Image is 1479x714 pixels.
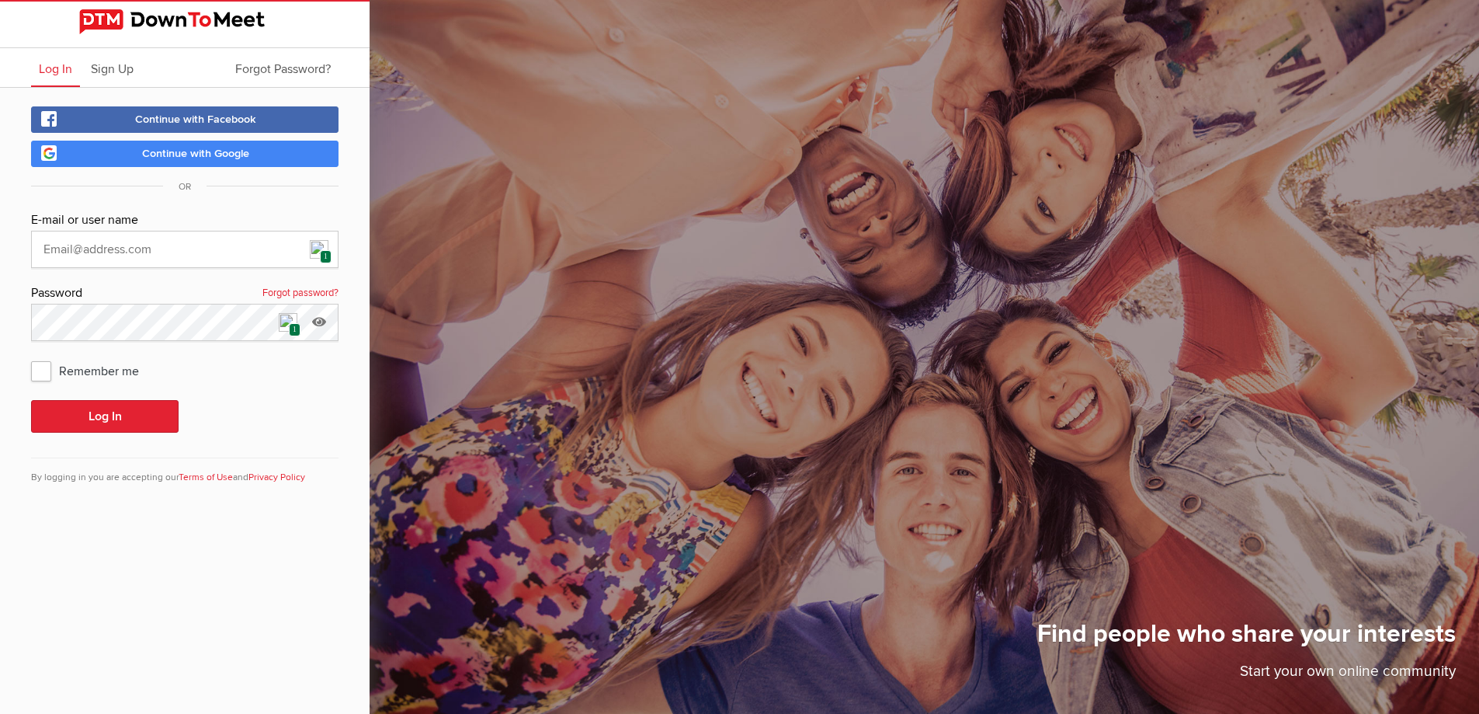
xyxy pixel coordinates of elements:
a: Continue with Google [31,141,339,167]
button: Log In [31,400,179,433]
div: Password [31,284,339,304]
a: Forgot Password? [227,48,339,87]
span: Continue with Facebook [135,113,256,126]
p: Start your own online community [1037,660,1456,691]
a: Terms of Use [179,472,233,483]
span: Remember me [31,357,154,385]
div: By logging in you are accepting our and [31,458,339,485]
span: Continue with Google [142,147,249,160]
input: Email@address.com [31,231,339,268]
img: npw-badge-icon.svg [279,313,297,332]
a: Sign Up [83,48,141,87]
img: DownToMeet [79,9,290,34]
a: Continue with Facebook [31,106,339,133]
span: Log In [39,61,72,77]
span: 1 [289,323,300,336]
div: E-mail or user name [31,211,339,231]
a: Forgot password? [262,284,339,304]
span: OR [163,181,207,193]
a: Log In [31,48,80,87]
a: Privacy Policy [248,472,305,483]
span: 1 [320,250,332,263]
span: Forgot Password? [235,61,331,77]
img: npw-badge-icon.svg [310,240,328,259]
h1: Find people who share your interests [1037,618,1456,660]
span: Sign Up [91,61,134,77]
